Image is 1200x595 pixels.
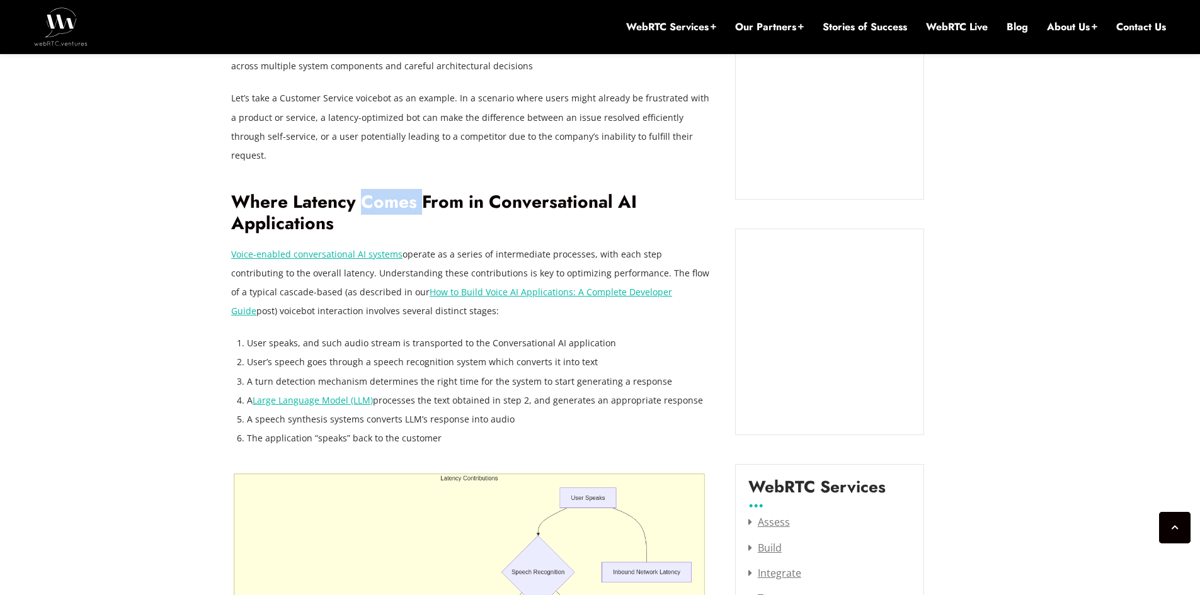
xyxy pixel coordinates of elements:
[247,334,716,353] li: User speaks, and such audio stream is transported to the Conversational AI application
[748,242,911,422] iframe: Embedded CTA
[247,391,716,410] li: A processes the text obtained in step 2, and generates an appropriate response
[247,410,716,429] li: A speech synthesis systems converts LLM’s response into audio
[231,248,403,260] a: Voice-enabled conversational AI systems
[748,12,911,186] iframe: Embedded CTA
[1116,20,1166,34] a: Contact Us
[735,20,804,34] a: Our Partners
[247,429,716,448] li: The application “speaks” back to the customer
[253,394,373,406] a: Large Language Model (LLM)
[823,20,907,34] a: Stories of Success
[34,8,88,45] img: WebRTC.ventures
[231,245,716,320] p: operate as a series of intermediate processes, with each step contributing to the overall latency...
[1007,20,1028,34] a: Blog
[231,191,716,235] h2: Where Latency Comes From in Conversational AI Applications
[626,20,716,34] a: WebRTC Services
[231,89,716,164] p: Let’s take a Customer Service voicebot as an example. In a scenario where users might already be ...
[748,566,801,580] a: Integrate
[247,353,716,371] li: User’s speech goes through a speech recognition system which converts it into text
[748,515,790,529] a: Assess
[1047,20,1097,34] a: About Us
[926,20,988,34] a: WebRTC Live
[748,477,886,506] label: WebRTC Services
[748,541,782,555] a: Build
[231,286,672,317] a: How to Build Voice AI Applications: A Complete Developer Guide
[247,372,716,391] li: A turn detection mechanism determines the right time for the system to start generating a response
